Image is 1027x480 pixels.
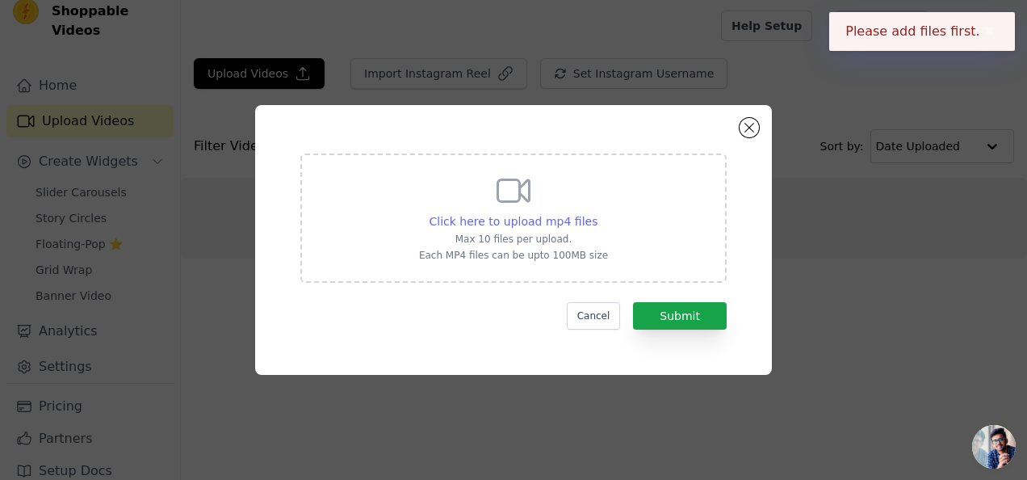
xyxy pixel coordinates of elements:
div: Ouvrir le chat [972,425,1016,469]
button: Close modal [740,118,759,137]
button: Close [980,22,999,41]
div: Please add files first. [829,12,1015,51]
button: Cancel [567,302,621,330]
span: Click here to upload mp4 files [430,215,598,228]
p: Max 10 files per upload. [419,233,608,246]
button: Submit [633,302,727,330]
p: Each MP4 files can be upto 100MB size [419,249,608,262]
